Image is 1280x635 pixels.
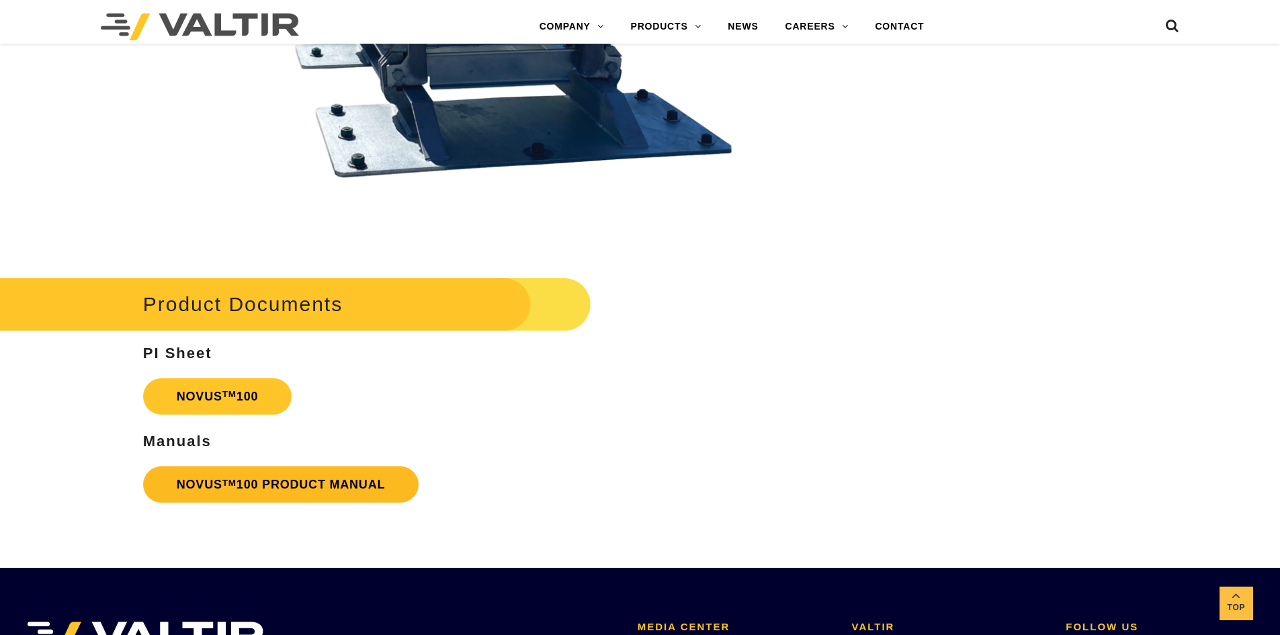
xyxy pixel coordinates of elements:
[143,433,212,450] strong: Manuals
[222,389,237,399] sup: TM
[222,478,237,488] sup: TM
[143,378,292,415] a: NOVUSTM100
[1066,622,1260,633] h2: FOLLOW US
[101,13,299,40] img: Valtir
[1220,600,1253,616] span: Top
[852,622,1046,633] h2: VALTIR
[714,13,771,40] a: NEWS
[143,345,212,362] strong: PI Sheet
[772,13,862,40] a: CAREERS
[143,466,419,503] a: NOVUSTM100 PRODUCT MANUAL
[861,13,937,40] a: CONTACT
[617,13,715,40] a: PRODUCTS
[638,622,832,633] h2: MEDIA CENTER
[526,13,617,40] a: COMPANY
[1220,587,1253,620] a: Top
